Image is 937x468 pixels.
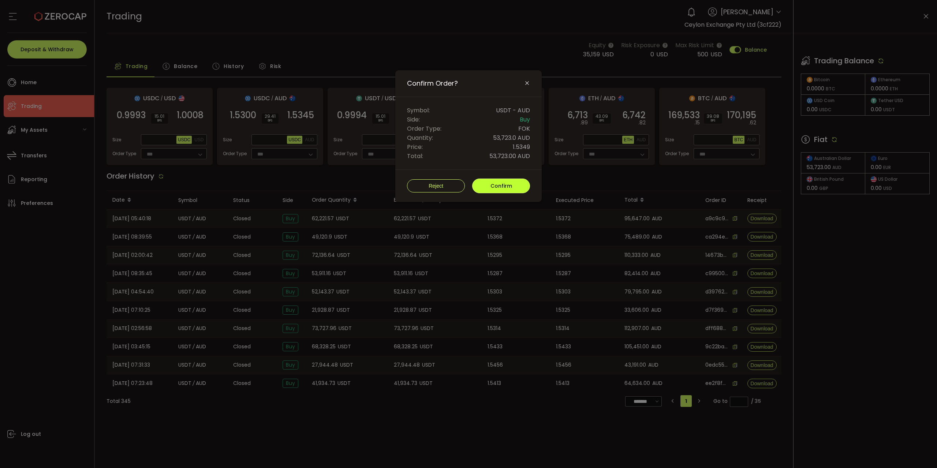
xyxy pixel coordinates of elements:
[490,182,512,190] span: Confirm
[493,133,530,142] span: 53,723.0 AUD
[429,183,443,189] span: Reject
[407,115,420,124] span: Side:
[496,106,530,115] span: USDT - AUD
[407,124,441,133] span: Order Type:
[407,142,423,151] span: Price:
[395,70,542,202] div: Confirm Order?
[513,142,530,151] span: 1.5349
[520,115,530,124] span: Buy
[407,133,433,142] span: Quantity:
[524,80,530,87] button: Close
[407,151,423,161] span: Total:
[472,179,530,193] button: Confirm
[407,79,458,88] span: Confirm Order?
[407,106,430,115] span: Symbol:
[489,151,530,161] span: 53,723.00 AUD
[407,179,465,192] button: Reject
[900,433,937,468] iframe: Chat Widget
[518,124,530,133] span: FOK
